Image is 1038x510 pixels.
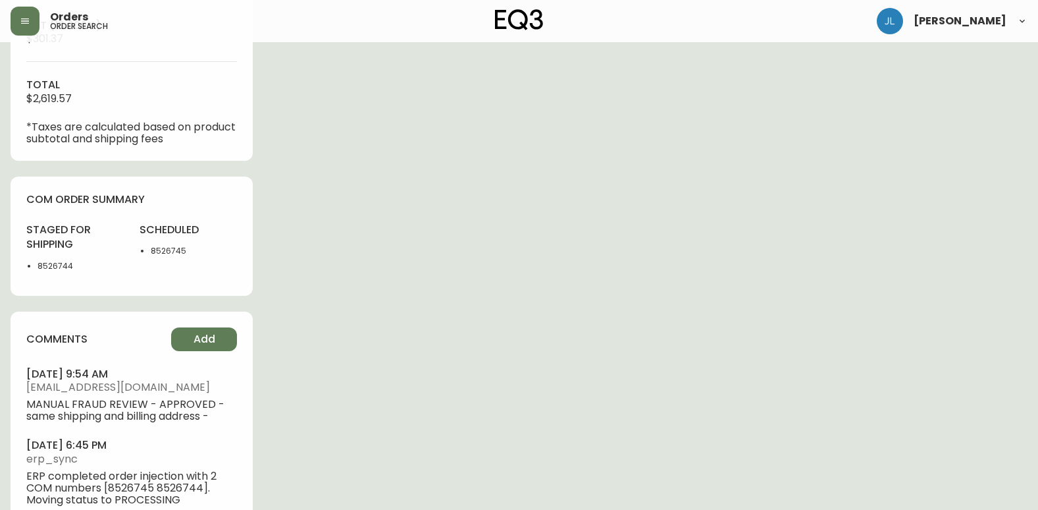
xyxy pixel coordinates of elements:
p: *Taxes are calculated based on product subtotal and shipping fees [26,121,237,145]
h5: order search [50,22,108,30]
h4: staged for shipping [26,223,124,252]
button: Add [171,327,237,351]
span: Add [194,332,215,347]
h4: [DATE] 9:54 am [26,367,237,382]
li: 8526745 [151,245,237,257]
h4: [DATE] 6:45 pm [26,438,237,453]
span: MANUAL FRAUD REVIEW - APPROVED - same shipping and billing address - [26,399,237,422]
h4: com order summary [26,192,237,207]
h4: total [26,78,237,92]
li: 8526744 [38,260,124,272]
h4: comments [26,332,88,347]
span: erp_sync [26,453,237,465]
img: logo [495,9,544,30]
span: $2,619.57 [26,91,72,106]
span: [EMAIL_ADDRESS][DOMAIN_NAME] [26,382,237,393]
h4: scheduled [140,223,237,237]
span: ERP completed order injection with 2 COM numbers [8526745 8526744]. Moving status to PROCESSING [26,470,237,506]
span: Orders [50,12,88,22]
span: [PERSON_NAME] [914,16,1006,26]
img: 1c9c23e2a847dab86f8017579b61559c [877,8,903,34]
